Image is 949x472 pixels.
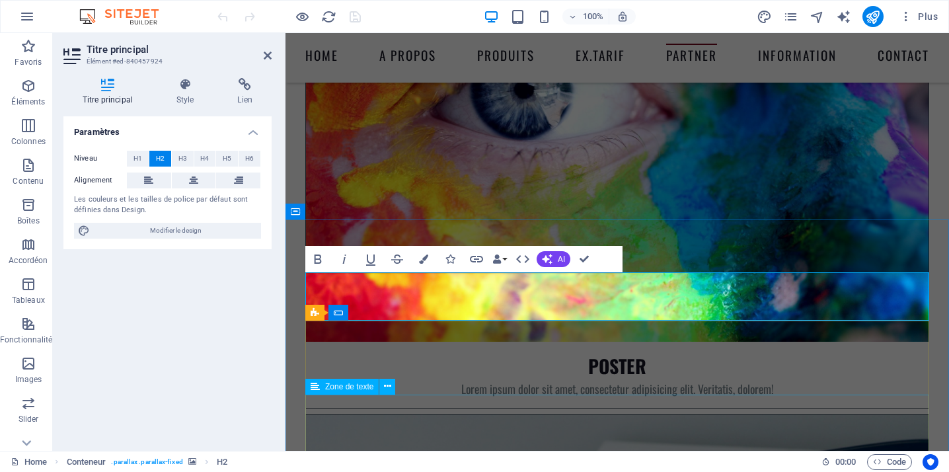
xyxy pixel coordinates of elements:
[321,9,336,24] button: reload
[219,78,272,106] h4: Lien
[325,383,373,391] span: Zone de texte
[11,454,47,470] a: Cliquez pour annuler la sélection. Double-cliquez pour ouvrir Pages.
[836,9,851,24] i: AI Writer
[63,78,157,106] h4: Titre principal
[74,173,127,188] label: Alignement
[358,246,383,272] button: Underline (⌘U)
[217,454,227,470] span: Cliquez pour sélectionner. Double-cliquez pour modifier.
[810,9,825,24] i: Navigateur
[87,56,245,67] h3: Élément #ed-840457924
[321,9,336,24] i: Actualiser la page
[490,246,509,272] button: Data Bindings
[757,9,772,24] i: Design (Ctrl+Alt+Y)
[223,151,231,167] span: H5
[810,9,825,24] button: navigator
[757,9,773,24] button: design
[133,151,142,167] span: H1
[537,251,570,267] button: AI
[239,151,260,167] button: H6
[157,78,219,106] h4: Style
[411,246,436,272] button: Colors
[11,97,45,107] p: Éléments
[15,57,42,67] p: Favoris
[17,216,40,226] p: Boîtes
[437,246,463,272] button: Icons
[836,9,852,24] button: text_generator
[156,151,165,167] span: H2
[582,9,603,24] h6: 100%
[894,6,943,27] button: Plus
[11,136,46,147] p: Colonnes
[783,9,799,24] button: pages
[87,44,272,56] h2: Titre principal
[74,151,127,167] label: Niveau
[12,295,45,305] p: Tableaux
[464,246,489,272] button: Link
[74,223,261,239] button: Modifier le design
[572,246,597,272] button: Confirm (⌘+⏎)
[63,116,272,140] h4: Paramètres
[558,255,565,263] span: AI
[867,454,912,470] button: Code
[67,454,106,470] span: Cliquez pour sélectionner. Double-cliquez pour modifier.
[194,151,216,167] button: H4
[294,9,310,24] button: Cliquez ici pour quitter le mode Aperçu et poursuivre l'édition.
[783,9,798,24] i: Pages (Ctrl+Alt+S)
[332,246,357,272] button: Italic (⌘I)
[9,255,48,266] p: Accordéon
[873,454,906,470] span: Code
[245,151,254,167] span: H6
[67,454,228,470] nav: breadcrumb
[865,9,880,24] i: Publier
[19,414,39,424] p: Slider
[15,374,42,385] p: Images
[149,151,171,167] button: H2
[172,151,194,167] button: H3
[188,458,196,465] i: Cet élément contient un arrière-plan.
[74,194,261,216] div: Les couleurs et les tailles de police par défaut sont définies dans Design.
[13,176,44,186] p: Contenu
[305,246,330,272] button: Bold (⌘B)
[216,151,238,167] button: H5
[111,454,182,470] span: . parallax .parallax-fixed
[94,223,257,239] span: Modifier le design
[127,151,149,167] button: H1
[562,9,609,24] button: 100%
[76,9,175,24] img: Editor Logo
[923,454,938,470] button: Usercentrics
[862,6,884,27] button: publish
[385,246,410,272] button: Strikethrough
[845,457,847,467] span: :
[899,10,938,23] span: Plus
[200,151,209,167] span: H4
[835,454,856,470] span: 00 00
[821,454,856,470] h6: Durée de la session
[617,11,628,22] i: Lors du redimensionnement, ajuster automatiquement le niveau de zoom en fonction de l'appareil sé...
[178,151,187,167] span: H3
[510,246,535,272] button: HTML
